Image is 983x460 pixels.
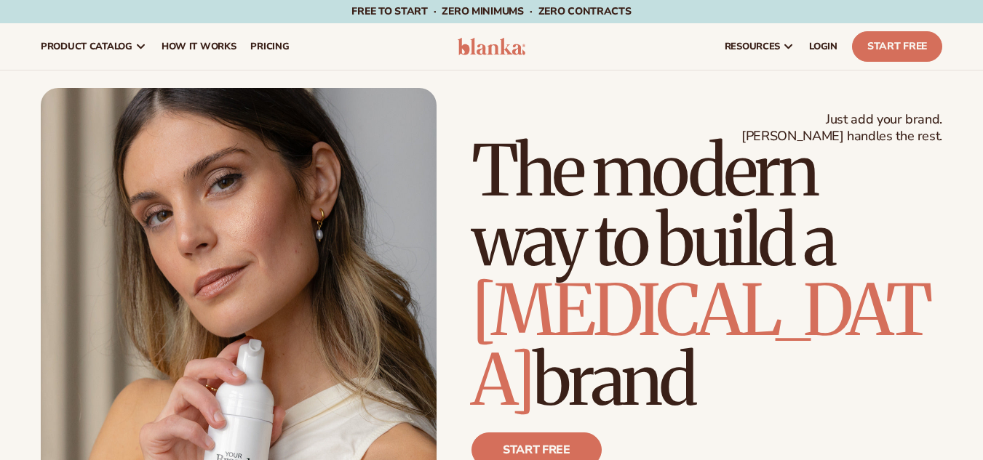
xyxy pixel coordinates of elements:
[351,4,631,18] span: Free to start · ZERO minimums · ZERO contracts
[809,41,837,52] span: LOGIN
[717,23,802,70] a: resources
[154,23,244,70] a: How It Works
[41,41,132,52] span: product catalog
[852,31,942,62] a: Start Free
[471,136,942,415] h1: The modern way to build a brand
[725,41,780,52] span: resources
[458,38,526,55] img: logo
[741,111,942,145] span: Just add your brand. [PERSON_NAME] handles the rest.
[250,41,289,52] span: pricing
[243,23,296,70] a: pricing
[33,23,154,70] a: product catalog
[802,23,845,70] a: LOGIN
[471,267,929,424] span: [MEDICAL_DATA]
[162,41,236,52] span: How It Works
